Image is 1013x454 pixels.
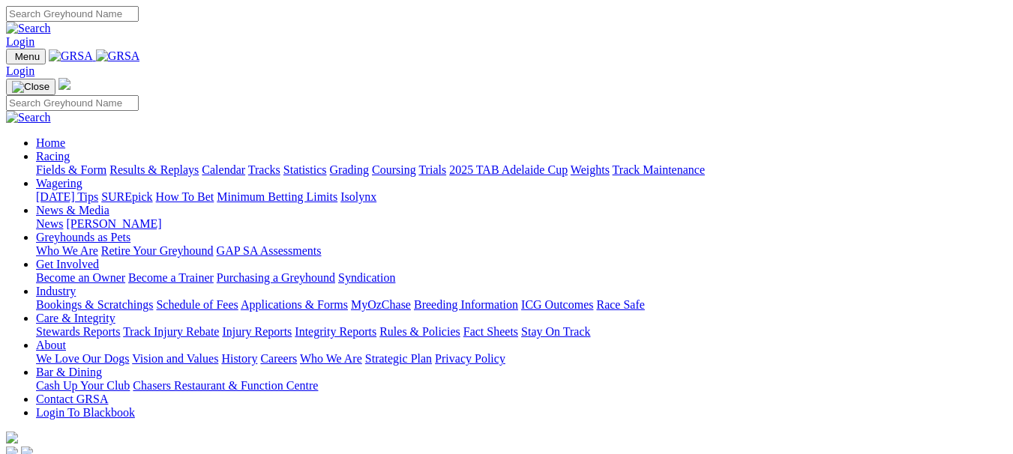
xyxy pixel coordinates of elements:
[36,244,1007,258] div: Greyhounds as Pets
[156,298,238,311] a: Schedule of Fees
[66,217,161,230] a: [PERSON_NAME]
[36,271,125,284] a: Become an Owner
[36,217,1007,231] div: News & Media
[379,325,460,338] a: Rules & Policies
[36,366,102,378] a: Bar & Dining
[571,163,610,176] a: Weights
[36,285,76,297] a: Industry
[36,136,65,149] a: Home
[241,298,348,311] a: Applications & Forms
[6,432,18,444] img: logo-grsa-white.png
[6,49,46,64] button: Toggle navigation
[351,298,411,311] a: MyOzChase
[6,111,51,124] img: Search
[300,352,362,365] a: Who We Are
[36,298,153,311] a: Bookings & Scratchings
[6,6,139,22] input: Search
[36,258,99,270] a: Get Involved
[36,190,1007,204] div: Wagering
[330,163,369,176] a: Grading
[295,325,376,338] a: Integrity Reports
[36,177,82,190] a: Wagering
[221,352,257,365] a: History
[128,271,214,284] a: Become a Trainer
[418,163,446,176] a: Trials
[596,298,644,311] a: Race Safe
[6,79,55,95] button: Toggle navigation
[217,190,337,203] a: Minimum Betting Limits
[202,163,245,176] a: Calendar
[36,271,1007,285] div: Get Involved
[36,312,115,324] a: Care & Integrity
[6,95,139,111] input: Search
[12,81,49,93] img: Close
[521,298,593,311] a: ICG Outcomes
[36,406,135,419] a: Login To Blackbook
[36,244,98,257] a: Who We Are
[36,163,106,176] a: Fields & Form
[283,163,327,176] a: Statistics
[15,51,40,62] span: Menu
[36,393,108,405] a: Contact GRSA
[414,298,518,311] a: Breeding Information
[132,352,218,365] a: Vision and Values
[449,163,568,176] a: 2025 TAB Adelaide Cup
[365,352,432,365] a: Strategic Plan
[435,352,505,365] a: Privacy Policy
[101,190,152,203] a: SUREpick
[36,231,130,243] a: Greyhounds as Pets
[109,163,199,176] a: Results & Replays
[36,204,109,217] a: News & Media
[36,150,70,163] a: Racing
[156,190,214,203] a: How To Bet
[6,35,34,48] a: Login
[338,271,395,284] a: Syndication
[372,163,416,176] a: Coursing
[222,325,292,338] a: Injury Reports
[613,163,705,176] a: Track Maintenance
[36,298,1007,312] div: Industry
[36,379,130,392] a: Cash Up Your Club
[6,64,34,77] a: Login
[96,49,140,63] img: GRSA
[58,78,70,90] img: logo-grsa-white.png
[248,163,280,176] a: Tracks
[36,352,129,365] a: We Love Our Dogs
[521,325,590,338] a: Stay On Track
[463,325,518,338] a: Fact Sheets
[36,325,120,338] a: Stewards Reports
[36,325,1007,339] div: Care & Integrity
[123,325,219,338] a: Track Injury Rebate
[340,190,376,203] a: Isolynx
[36,217,63,230] a: News
[49,49,93,63] img: GRSA
[36,339,66,351] a: About
[133,379,318,392] a: Chasers Restaurant & Function Centre
[36,190,98,203] a: [DATE] Tips
[36,163,1007,177] div: Racing
[217,271,335,284] a: Purchasing a Greyhound
[101,244,214,257] a: Retire Your Greyhound
[36,352,1007,366] div: About
[36,379,1007,393] div: Bar & Dining
[6,22,51,35] img: Search
[217,244,322,257] a: GAP SA Assessments
[260,352,297,365] a: Careers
